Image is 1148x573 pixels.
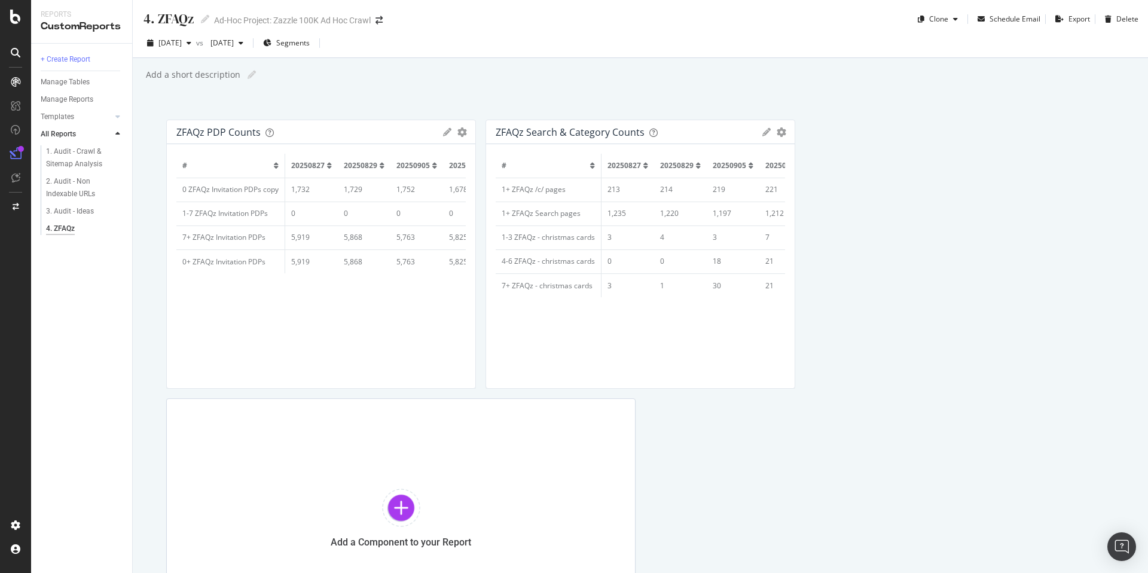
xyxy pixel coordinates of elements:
[1068,14,1090,24] div: Export
[973,10,1040,29] button: Schedule Email
[602,225,655,249] td: 3
[765,160,799,170] span: 20250910
[457,128,467,136] div: gear
[158,38,182,48] span: 2025 Sep. 12th
[654,249,707,273] td: 0
[707,225,759,249] td: 3
[390,225,443,249] td: 5,763
[46,175,115,200] div: 2. Audit - Non Indexable URLs
[602,202,655,225] td: 1,235
[443,202,496,225] td: 0
[607,160,641,170] span: 20250827
[654,202,707,225] td: 1,220
[276,38,310,48] span: Segments
[41,20,123,33] div: CustomReports
[248,71,256,79] i: Edit report name
[285,202,338,225] td: 0
[285,225,338,249] td: 5,919
[654,225,707,249] td: 4
[390,249,443,273] td: 5,763
[713,160,746,170] span: 20250905
[496,202,602,225] td: 1+ ZFAQz Search pages
[443,178,496,202] td: 1,678
[338,225,390,249] td: 5,868
[285,249,338,273] td: 5,919
[913,10,963,29] button: Clone
[338,249,390,273] td: 5,868
[196,38,206,48] span: vs
[443,249,496,273] td: 5,825
[338,178,390,202] td: 1,729
[602,273,655,297] td: 3
[46,145,124,170] a: 1. Audit - Crawl & Sitemap Analysis
[41,93,93,106] div: Manage Reports
[1100,10,1138,29] button: Delete
[396,160,430,170] span: 20250905
[291,160,325,170] span: 20250827
[654,178,707,202] td: 214
[759,273,812,297] td: 21
[338,202,390,225] td: 0
[777,128,786,136] div: gear
[201,15,209,23] i: Edit report name
[375,16,383,25] div: arrow-right-arrow-left
[759,249,812,273] td: 21
[176,178,285,202] td: 0 ZFAQz Invitation PDPs copy
[331,537,471,548] div: Add a Component to your Report
[41,111,74,123] div: Templates
[496,225,602,249] td: 1-3 ZFAQz - christmas cards
[214,14,371,26] div: Ad-Hoc Project: Zazzle 100K Ad Hoc Crawl
[166,120,476,389] div: ZFAQz PDP Countsgear#202508272025082920250905202509100 ZFAQz Invitation PDPs copy1,7321,7291,7521...
[496,178,602,202] td: 1+ ZFAQz /c/ pages
[759,202,812,225] td: 1,212
[496,249,602,273] td: 4-6 ZFAQz - christmas cards
[1107,532,1136,561] div: Open Intercom Messenger
[602,178,655,202] td: 213
[46,205,94,218] div: 3. Audit - Ideas
[486,120,795,389] div: ZFAQz Search & Category Countsgear#202508272025082920250905202509101+ ZFAQz /c/ pages213214219221...
[496,126,645,138] div: ZFAQz Search & Category Counts
[258,33,315,53] button: Segments
[176,249,285,273] td: 0+ ZFAQz Invitation PDPs
[602,249,655,273] td: 0
[41,111,112,123] a: Templates
[443,225,496,249] td: 5,825
[759,225,812,249] td: 7
[449,160,483,170] span: 20250910
[46,205,124,218] a: 3. Audit - Ideas
[1116,14,1138,24] div: Delete
[176,225,285,249] td: 7+ ZFAQz Invitation PDPs
[390,202,443,225] td: 0
[142,33,196,53] button: [DATE]
[707,178,759,202] td: 219
[759,178,812,202] td: 221
[654,273,707,297] td: 1
[344,160,377,170] span: 20250829
[46,145,117,170] div: 1. Audit - Crawl & Sitemap Analysis
[46,223,75,235] div: 4. ZFAQz
[46,175,124,200] a: 2. Audit - Non Indexable URLs
[707,202,759,225] td: 1,197
[41,128,76,141] div: All Reports
[41,76,124,89] a: Manage Tables
[707,249,759,273] td: 18
[390,178,443,202] td: 1,752
[182,160,187,170] span: #
[496,273,602,297] td: 7+ ZFAQz - christmas cards
[41,10,123,20] div: Reports
[145,69,240,81] div: Add a short description
[41,128,112,141] a: All Reports
[41,53,124,66] a: + Create Report
[41,76,90,89] div: Manage Tables
[929,14,948,24] div: Clone
[41,53,90,66] div: + Create Report
[990,14,1040,24] div: Schedule Email
[206,33,248,53] button: [DATE]
[176,202,285,225] td: 1-7 ZFAQz Invitation PDPs
[1051,10,1090,29] button: Export
[206,38,234,48] span: 2025 Aug. 15th
[41,93,124,106] a: Manage Reports
[142,10,194,28] div: 4. ZFAQz
[46,223,124,235] a: 4. ZFAQz
[660,160,694,170] span: 20250829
